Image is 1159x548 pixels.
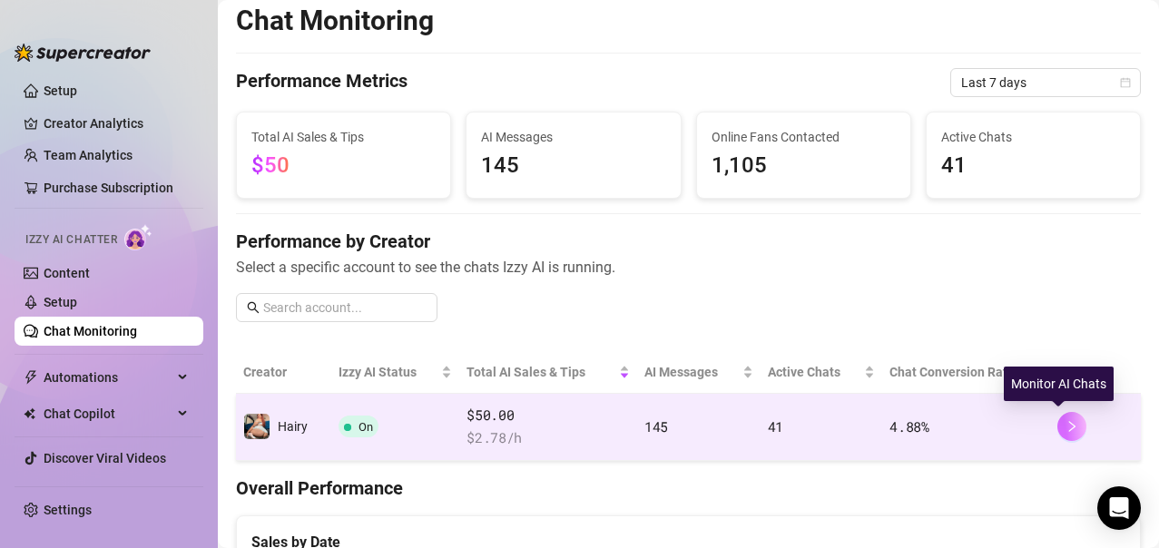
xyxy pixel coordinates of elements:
[236,229,1141,254] h4: Performance by Creator
[44,324,137,338] a: Chat Monitoring
[644,417,668,435] span: 145
[637,351,761,394] th: AI Messages
[15,44,151,62] img: logo-BBDzfeDw.svg
[941,149,1125,183] span: 41
[359,420,373,434] span: On
[44,295,77,309] a: Setup
[124,224,152,250] img: AI Chatter
[44,83,77,98] a: Setup
[1066,420,1078,433] span: right
[236,475,1141,501] h4: Overall Performance
[44,148,133,162] a: Team Analytics
[44,503,92,517] a: Settings
[941,127,1125,147] span: Active Chats
[889,417,929,435] span: 4.88 %
[236,351,331,394] th: Creator
[44,266,90,280] a: Content
[244,414,270,439] img: Hairy
[24,370,38,385] span: thunderbolt
[44,399,172,428] span: Chat Copilot
[761,351,883,394] th: Active Chats
[467,405,630,426] span: $50.00
[331,351,460,394] th: Izzy AI Status
[1004,367,1114,401] div: Monitor AI Chats
[24,407,35,420] img: Chat Copilot
[236,256,1141,279] span: Select a specific account to see the chats Izzy AI is running.
[236,4,434,38] h2: Chat Monitoring
[44,181,173,195] a: Purchase Subscription
[236,68,408,97] h4: Performance Metrics
[961,69,1130,96] span: Last 7 days
[459,351,637,394] th: Total AI Sales & Tips
[44,363,172,392] span: Automations
[481,127,665,147] span: AI Messages
[882,351,1050,394] th: Chat Conversion Rate
[467,427,630,449] span: $ 2.78 /h
[339,362,438,382] span: Izzy AI Status
[481,149,665,183] span: 145
[25,231,117,249] span: Izzy AI Chatter
[768,362,861,382] span: Active Chats
[44,451,166,465] a: Discover Viral Videos
[263,298,427,318] input: Search account...
[1120,77,1131,88] span: calendar
[251,127,436,147] span: Total AI Sales & Tips
[467,362,615,382] span: Total AI Sales & Tips
[712,127,896,147] span: Online Fans Contacted
[1057,412,1086,441] button: right
[1097,486,1141,530] div: Open Intercom Messenger
[768,417,783,435] span: 41
[278,419,308,434] span: Hairy
[44,109,189,138] a: Creator Analytics
[251,152,290,178] span: $50
[712,149,896,183] span: 1,105
[644,362,739,382] span: AI Messages
[247,301,260,314] span: search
